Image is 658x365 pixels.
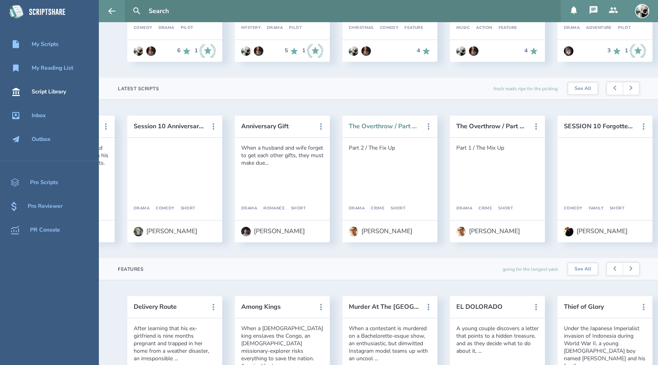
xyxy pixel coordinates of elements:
[603,206,624,211] div: Short
[285,48,288,54] div: 5
[118,266,144,272] div: Features
[472,206,492,211] div: Crime
[146,228,197,235] div: [PERSON_NAME]
[456,325,539,355] div: A young couple discovers a letter that points to a hidden treasure, and as they decide what to do...
[241,303,312,310] button: Among Kings
[195,48,198,54] div: 1
[134,123,205,130] button: Session 10 Anniversary Gift Scene
[493,78,559,99] div: fresh reads ripe for the picking.
[241,144,323,167] div: When a husband and wife forget to get each other gifts, they must make due...
[174,206,195,211] div: Short
[241,227,251,236] img: user_1750572385-crop.jpg
[417,48,420,54] div: 4
[456,26,470,30] div: Music
[177,48,180,54] div: 6
[635,4,649,18] img: user_1673573717-crop.jpg
[177,44,191,58] div: 6 Recommends
[134,46,143,56] img: user_1673573717-crop.jpg
[456,303,528,310] button: EL DOLORADO
[257,206,285,211] div: Romance
[32,89,66,95] div: Script Library
[349,46,358,56] img: user_1673573717-crop.jpg
[607,44,622,58] div: 3 Recommends
[349,26,374,30] div: Christmas
[302,44,323,58] div: 1 Industry Recommends
[577,228,628,235] div: [PERSON_NAME]
[492,26,517,30] div: Feature
[254,46,263,56] img: user_1604966854-crop.jpg
[134,325,216,362] div: After learning that his ex-girlfriend is nine months pregnant and trapped in her home from a weat...
[241,46,251,56] img: user_1673573717-crop.jpg
[302,48,305,54] div: 1
[285,44,299,58] div: 5 Recommends
[32,136,51,143] div: Outbox
[32,112,46,119] div: Inbox
[470,26,492,30] div: Action
[524,48,528,54] div: 4
[456,123,528,130] button: The Overthrow / Part 1 / The Mix Up
[365,206,384,211] div: Crime
[349,144,431,152] div: Part 2 / The Fix Up
[174,26,193,30] div: Pilot
[456,206,472,211] div: Drama
[564,206,582,211] div: Comedy
[524,46,539,56] div: 4 Recommends
[241,123,312,130] button: Anniversary Gift
[349,325,431,362] div: When a contestant is murdered on a Bachelorette-esque show, an enthusiastic, but dimwitted Instag...
[149,206,174,211] div: Comedy
[32,65,73,71] div: My Reading List
[417,46,431,56] div: 4 Recommends
[349,206,365,211] div: Drama
[564,303,635,310] button: Thief of Glory
[361,228,412,235] div: [PERSON_NAME]
[456,46,466,56] img: user_1673573717-crop.jpg
[349,123,420,130] button: The Overthrow / Part 2 / The Fix Up
[625,44,646,58] div: 1 Industry Recommends
[456,227,466,236] img: user_1750497667-crop.jpg
[456,144,539,152] div: Part 1 / The Mix Up
[398,26,423,30] div: Feature
[612,26,631,30] div: Pilot
[30,179,58,186] div: Pro Scripts
[564,227,573,236] img: user_1750930607-crop.jpg
[564,223,628,240] a: [PERSON_NAME]
[134,303,205,310] button: Delivery Route
[568,83,597,95] a: See All
[134,227,143,236] img: user_1750519899-crop.jpg
[30,227,60,233] div: PR Console
[241,206,257,211] div: Drama
[384,206,405,211] div: Short
[134,26,152,30] div: Comedy
[564,123,635,130] button: SESSION 10 Forgotten Gift
[241,223,305,240] a: [PERSON_NAME]
[564,42,573,60] a: Go to Zaelyna (Zae) Beck's profile
[582,206,604,211] div: Family
[28,203,62,209] div: Pro Reviewer
[261,26,283,30] div: Drama
[568,263,597,275] a: See All
[564,46,573,56] img: user_1597253789-crop.jpg
[503,258,559,280] div: going for the longest yard.
[32,41,59,48] div: My Scripts
[625,48,628,54] div: 1
[456,223,520,240] a: [PERSON_NAME]
[254,228,305,235] div: [PERSON_NAME]
[469,228,520,235] div: [PERSON_NAME]
[349,223,412,240] a: [PERSON_NAME]
[134,206,149,211] div: Drama
[361,46,371,56] img: user_1604966854-crop.jpg
[152,26,174,30] div: Drama
[564,26,580,30] div: Drama
[285,206,306,211] div: Short
[469,46,478,56] img: user_1604966854-crop.jpg
[607,48,611,54] div: 3
[374,26,399,30] div: Comedy
[492,206,513,211] div: Short
[580,26,612,30] div: Adventure
[349,227,358,236] img: user_1750497667-crop.jpg
[146,46,156,56] img: user_1604966854-crop.jpg
[283,26,302,30] div: Pilot
[241,26,261,30] div: Mystery
[118,86,159,92] div: Latest Scripts
[195,44,216,58] div: 1 Industry Recommends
